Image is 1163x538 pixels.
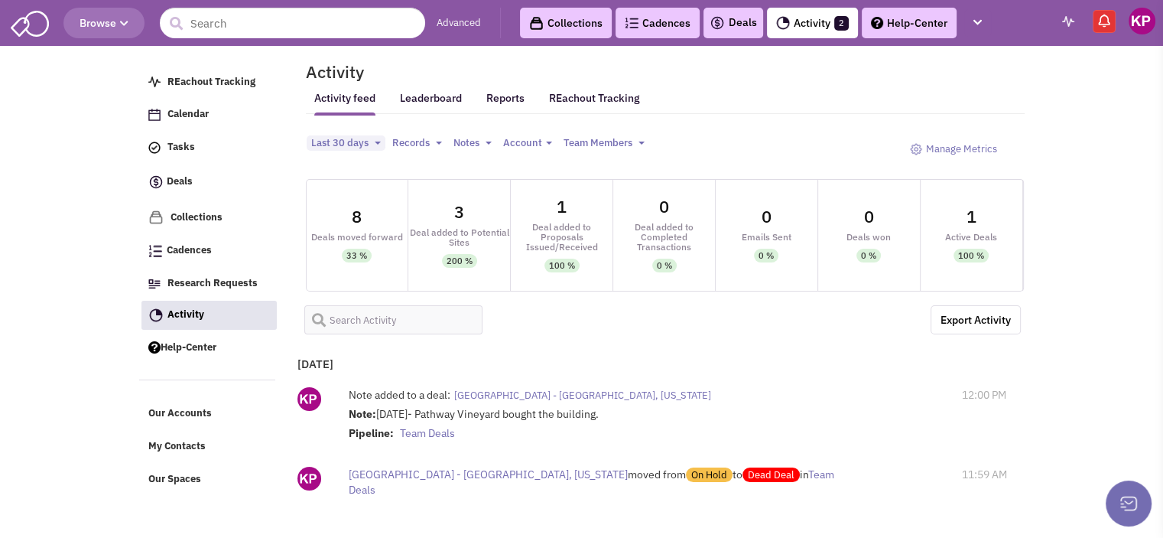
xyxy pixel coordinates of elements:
[549,259,575,272] div: 100 %
[454,204,464,220] div: 3
[346,249,367,262] div: 33 %
[349,407,376,421] strong: Note:
[141,203,276,233] a: Collections
[167,308,204,321] span: Activity
[141,399,276,429] a: Our Accounts
[388,135,447,152] button: Records
[171,210,223,223] span: Collections
[148,173,164,191] img: icon-deals.svg
[148,245,162,257] img: Cadences_logo.png
[297,357,333,371] b: [DATE]
[141,465,276,494] a: Our Spaces
[767,8,858,38] a: Activity2
[148,279,161,289] img: Research.png
[148,210,164,225] img: icon-collection-lavender.png
[11,8,49,37] img: SmartAdmin
[486,91,525,115] a: Reports
[349,406,891,445] div: [DATE]- Pathway Vineyard bought the building.
[400,91,462,116] a: Leaderboard
[307,232,408,242] div: Deals moved forward
[921,232,1022,242] div: Active Deals
[148,472,201,485] span: Our Spaces
[659,198,669,215] div: 0
[759,249,774,262] div: 0 %
[392,136,430,149] span: Records
[352,208,362,225] div: 8
[148,440,206,453] span: My Contacts
[447,254,473,268] div: 200 %
[511,222,612,252] div: Deal added to Proposals Issued/Received
[1129,8,1155,34] img: Keypoint Partners
[80,16,128,30] span: Browse
[148,109,161,121] img: Calendar.png
[349,467,846,497] div: moved from to in
[657,259,672,272] div: 0 %
[141,269,276,298] a: Research Requests
[349,468,628,481] span: [GEOGRAPHIC_DATA] - [GEOGRAPHIC_DATA], [US_STATE]
[141,166,276,199] a: Deals
[63,8,145,38] button: Browse
[710,14,757,32] a: Deals
[314,91,375,116] a: Activity feed
[520,8,612,38] a: Collections
[910,143,922,155] img: octicon_gear-24.png
[167,244,212,257] span: Cadences
[625,18,638,28] img: Cadences_logo.png
[311,136,369,149] span: Last 30 days
[742,468,800,482] span: Dead Deal
[499,135,557,152] button: Account
[148,407,212,420] span: Our Accounts
[141,432,276,461] a: My Contacts
[141,236,276,266] a: Cadences
[762,208,772,225] div: 0
[902,135,1005,164] a: Manage Metrics
[148,341,161,354] img: help.png
[862,8,957,38] a: Help-Center
[818,232,920,242] div: Deals won
[141,133,276,162] a: Tasks
[962,467,1007,482] span: 11:59 AM
[297,387,321,411] img: ny_GipEnDU-kinWYCc5EwQ.png
[710,14,725,32] img: icon-deals.svg
[776,16,790,30] img: Activity.png
[834,16,849,31] span: 2
[958,249,984,262] div: 100 %
[686,468,733,482] span: On Hold
[559,135,649,152] button: Team Members
[449,135,496,152] button: Notes
[304,305,483,334] input: Search Activity
[616,8,700,38] a: Cadences
[349,468,834,497] span: Team Deals
[931,305,1021,334] a: Export the below as a .XLSX spreadsheet
[400,426,455,440] span: Team Deals
[437,16,481,31] a: Advanced
[529,16,544,31] img: icon-collection-lavender-black.svg
[148,142,161,154] img: icon-tasks.png
[167,75,255,88] span: REachout Tracking
[141,301,277,330] a: Activity
[962,387,1006,403] span: 12:00 PM
[349,387,450,403] label: Note added to a deal:
[864,208,874,225] div: 0
[966,208,976,225] div: 1
[167,141,195,154] span: Tasks
[453,136,479,149] span: Notes
[564,136,632,149] span: Team Members
[160,8,425,38] input: Search
[871,17,883,29] img: help.png
[861,249,876,262] div: 0 %
[297,467,321,491] img: ny_GipEnDU-kinWYCc5EwQ.png
[167,276,258,289] span: Research Requests
[349,426,394,440] strong: Pipeline:
[307,135,385,152] button: Last 30 days
[716,232,817,242] div: Emails Sent
[167,108,209,121] span: Calendar
[287,65,364,79] h2: Activity
[549,82,640,114] a: REachout Tracking
[141,100,276,129] a: Calendar
[557,198,567,215] div: 1
[408,227,510,247] div: Deal added to Potential Sites
[503,136,542,149] span: Account
[454,389,711,402] span: [GEOGRAPHIC_DATA] - [GEOGRAPHIC_DATA], [US_STATE]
